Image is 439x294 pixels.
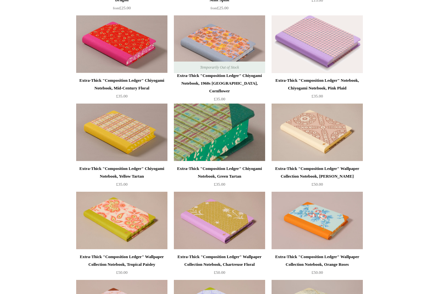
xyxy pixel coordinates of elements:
[272,15,363,73] a: Extra-Thick "Composition Ledger" Notebook, Chiyogami Notebook, Pink Plaid Extra-Thick "Compositio...
[174,72,265,103] a: Extra-Thick "Composition Ledger" Chiyogami Notebook, 1960s [GEOGRAPHIC_DATA], Cornflower £35.00
[78,253,166,268] div: Extra-Thick "Composition Ledger" Wallpaper Collection Notebook, Tropical Paisley
[116,182,128,187] span: £35.00
[116,270,128,275] span: £50.00
[273,253,361,268] div: Extra-Thick "Composition Ledger" Wallpaper Collection Notebook, Orange Roses
[76,77,167,103] a: Extra-Thick "Composition Ledger" Chiyogami Notebook, Mid-Century Floral £35.00
[174,15,265,73] img: Extra-Thick "Composition Ledger" Chiyogami Notebook, 1960s Japan, Cornflower
[272,104,363,161] img: Extra-Thick "Composition Ledger" Wallpaper Collection Notebook, Laurel Trellis
[76,192,167,249] img: Extra-Thick "Composition Ledger" Wallpaper Collection Notebook, Tropical Paisley
[174,192,265,249] img: Extra-Thick "Composition Ledger" Wallpaper Collection Notebook, Chartreuse Floral
[211,5,228,10] span: £25.00
[214,182,225,187] span: £35.00
[76,15,167,73] a: Extra-Thick "Composition Ledger" Chiyogami Notebook, Mid-Century Floral Extra-Thick "Composition ...
[311,94,323,98] span: £35.00
[175,165,264,180] div: Extra-Thick "Composition Ledger" Chiyogami Notebook, Green Tartan
[175,72,264,95] div: Extra-Thick "Composition Ledger" Chiyogami Notebook, 1960s [GEOGRAPHIC_DATA], Cornflower
[78,165,166,180] div: Extra-Thick "Composition Ledger" Chiyogami Notebook, Yellow Tartan
[174,253,265,279] a: Extra-Thick "Composition Ledger" Wallpaper Collection Notebook, Chartreuse Floral £50.00
[272,15,363,73] img: Extra-Thick "Composition Ledger" Notebook, Chiyogami Notebook, Pink Plaid
[273,77,361,92] div: Extra-Thick "Composition Ledger" Notebook, Chiyogami Notebook, Pink Plaid
[76,104,167,161] img: Extra-Thick "Composition Ledger" Chiyogami Notebook, Yellow Tartan
[272,77,363,103] a: Extra-Thick "Composition Ledger" Notebook, Chiyogami Notebook, Pink Plaid £35.00
[272,104,363,161] a: Extra-Thick "Composition Ledger" Wallpaper Collection Notebook, Laurel Trellis Extra-Thick "Compo...
[76,253,167,279] a: Extra-Thick "Composition Ledger" Wallpaper Collection Notebook, Tropical Paisley £50.00
[273,165,361,180] div: Extra-Thick "Composition Ledger" Wallpaper Collection Notebook, [PERSON_NAME]
[311,182,323,187] span: £50.00
[116,94,128,98] span: £35.00
[174,104,265,161] a: Extra-Thick "Composition Ledger" Chiyogami Notebook, Green Tartan Extra-Thick "Composition Ledger...
[193,62,245,73] span: Temporarily Out of Stock
[214,97,225,101] span: £35.00
[76,15,167,73] img: Extra-Thick "Composition Ledger" Chiyogami Notebook, Mid-Century Floral
[174,15,265,73] a: Extra-Thick "Composition Ledger" Chiyogami Notebook, 1960s Japan, Cornflower Extra-Thick "Composi...
[272,165,363,191] a: Extra-Thick "Composition Ledger" Wallpaper Collection Notebook, [PERSON_NAME] £50.00
[272,192,363,249] img: Extra-Thick "Composition Ledger" Wallpaper Collection Notebook, Orange Roses
[311,270,323,275] span: £50.00
[78,77,166,92] div: Extra-Thick "Composition Ledger" Chiyogami Notebook, Mid-Century Floral
[175,253,264,268] div: Extra-Thick "Composition Ledger" Wallpaper Collection Notebook, Chartreuse Floral
[113,5,131,10] span: £25.00
[174,104,265,161] img: Extra-Thick "Composition Ledger" Chiyogami Notebook, Green Tartan
[272,192,363,249] a: Extra-Thick "Composition Ledger" Wallpaper Collection Notebook, Orange Roses Extra-Thick "Composi...
[76,192,167,249] a: Extra-Thick "Composition Ledger" Wallpaper Collection Notebook, Tropical Paisley Extra-Thick "Com...
[76,165,167,191] a: Extra-Thick "Composition Ledger" Chiyogami Notebook, Yellow Tartan £35.00
[272,253,363,279] a: Extra-Thick "Composition Ledger" Wallpaper Collection Notebook, Orange Roses £50.00
[113,6,119,10] span: from
[76,104,167,161] a: Extra-Thick "Composition Ledger" Chiyogami Notebook, Yellow Tartan Extra-Thick "Composition Ledge...
[174,192,265,249] a: Extra-Thick "Composition Ledger" Wallpaper Collection Notebook, Chartreuse Floral Extra-Thick "Co...
[174,165,265,191] a: Extra-Thick "Composition Ledger" Chiyogami Notebook, Green Tartan £35.00
[211,6,217,10] span: from
[214,270,225,275] span: £50.00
